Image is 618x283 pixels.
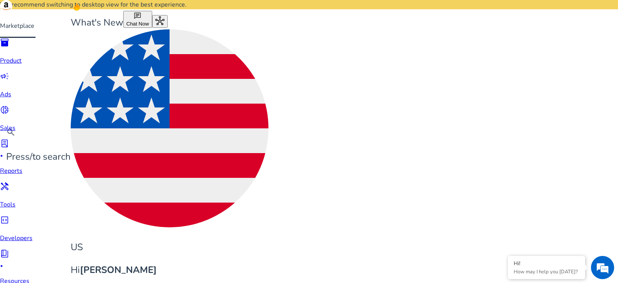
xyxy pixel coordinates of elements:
button: hub [152,15,168,28]
span: chat [134,12,141,20]
button: chatChat Now [123,11,152,28]
span: hub [155,16,165,26]
b: [PERSON_NAME] [80,264,157,276]
p: Hi [71,263,268,277]
span: What's New [71,16,123,29]
div: Hi! [514,260,579,267]
p: US [71,240,268,254]
p: Press to search [6,150,71,164]
img: us.svg [71,29,268,227]
span: Chat Now [126,21,149,27]
p: How may I help you today? [514,268,579,275]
